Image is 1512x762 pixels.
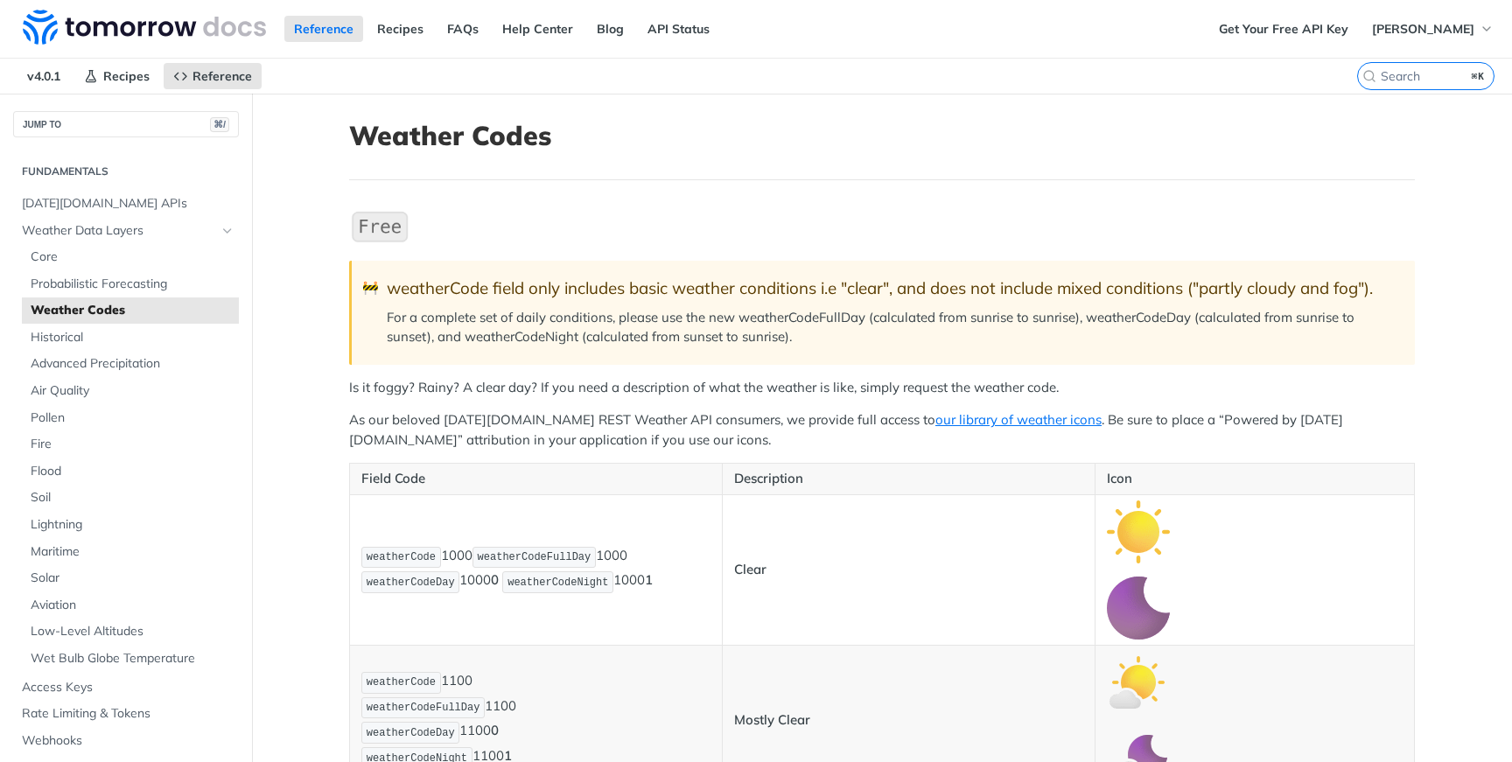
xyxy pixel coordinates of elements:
span: Lightning [31,516,234,534]
span: Access Keys [22,679,234,696]
a: [DATE][DOMAIN_NAME] APIs [13,191,239,217]
span: weatherCodeNight [507,577,608,589]
span: Historical [31,329,234,346]
span: Recipes [103,68,150,84]
a: Recipes [74,63,159,89]
span: Low-Level Altitudes [31,623,234,640]
a: Lightning [22,512,239,538]
a: Access Keys [13,675,239,701]
a: API Status [638,16,719,42]
a: Help Center [493,16,583,42]
h1: Weather Codes [349,120,1415,151]
a: Fire [22,431,239,458]
a: Flood [22,458,239,485]
span: weatherCodeFullDay [367,702,480,714]
button: JUMP TO⌘/ [13,111,239,137]
span: Reference [192,68,252,84]
a: Rate Limiting & Tokens [13,701,239,727]
p: Description [734,469,1083,489]
span: Expand image [1107,522,1170,539]
span: Weather Data Layers [22,222,216,240]
a: Reference [164,63,262,89]
a: Aviation [22,592,239,619]
span: weatherCode [367,551,436,563]
span: weatherCodeFullDay [478,551,591,563]
span: Air Quality [31,382,234,400]
div: weatherCode field only includes basic weather conditions i.e "clear", and does not include mixed ... [387,278,1397,298]
h2: Fundamentals [13,164,239,179]
span: v4.0.1 [17,63,70,89]
span: Fire [31,436,234,453]
span: Rate Limiting & Tokens [22,705,234,723]
span: Advanced Precipitation [31,355,234,373]
span: [DATE][DOMAIN_NAME] APIs [22,195,234,213]
span: Maritime [31,543,234,561]
span: Expand image [1107,673,1170,689]
strong: Mostly Clear [734,711,810,728]
strong: Clear [734,561,766,577]
img: Tomorrow.io Weather API Docs [23,10,266,45]
a: Core [22,244,239,270]
strong: 1 [645,572,653,589]
span: Probabilistic Forecasting [31,276,234,293]
a: Weather Data LayersHide subpages for Weather Data Layers [13,218,239,244]
span: weatherCodeDay [367,727,455,739]
a: Blog [587,16,633,42]
a: Solar [22,565,239,591]
a: Wet Bulb Globe Temperature [22,646,239,672]
p: Icon [1107,469,1403,489]
a: Weather Codes [22,297,239,324]
p: Field Code [361,469,710,489]
button: [PERSON_NAME] [1362,16,1503,42]
span: Expand image [1107,598,1170,615]
a: Soil [22,485,239,511]
span: Aviation [31,597,234,614]
span: 🚧 [362,278,379,298]
a: FAQs [437,16,488,42]
span: Weather Codes [31,302,234,319]
a: Low-Level Altitudes [22,619,239,645]
span: weatherCode [367,676,436,689]
p: Is it foggy? Rainy? A clear day? If you need a description of what the weather is like, simply re... [349,378,1415,398]
a: Get Your Free API Key [1209,16,1358,42]
span: Solar [31,570,234,587]
button: Hide subpages for Weather Data Layers [220,224,234,238]
svg: Search [1362,69,1376,83]
a: Historical [22,325,239,351]
a: Recipes [367,16,433,42]
span: weatherCodeDay [367,577,455,589]
span: Flood [31,463,234,480]
a: Air Quality [22,378,239,404]
a: Advanced Precipitation [22,351,239,377]
img: mostly_clear_day [1107,651,1170,714]
p: As our beloved [DATE][DOMAIN_NAME] REST Weather API consumers, we provide full access to . Be sur... [349,410,1415,450]
span: Wet Bulb Globe Temperature [31,650,234,668]
img: clear_day [1107,500,1170,563]
span: Soil [31,489,234,507]
img: clear_night [1107,577,1170,640]
strong: 0 [491,723,499,739]
a: our library of weather icons [935,411,1102,428]
strong: 0 [491,572,499,589]
a: Maritime [22,539,239,565]
span: ⌘/ [210,117,229,132]
a: Pollen [22,405,239,431]
p: For a complete set of daily conditions, please use the new weatherCodeFullDay (calculated from su... [387,308,1397,347]
a: Webhooks [13,728,239,754]
p: 1000 1000 1000 1000 [361,545,710,596]
a: Reference [284,16,363,42]
span: [PERSON_NAME] [1372,21,1474,37]
a: Probabilistic Forecasting [22,271,239,297]
kbd: ⌘K [1467,67,1489,85]
span: Pollen [31,409,234,427]
span: Core [31,248,234,266]
span: Webhooks [22,732,234,750]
